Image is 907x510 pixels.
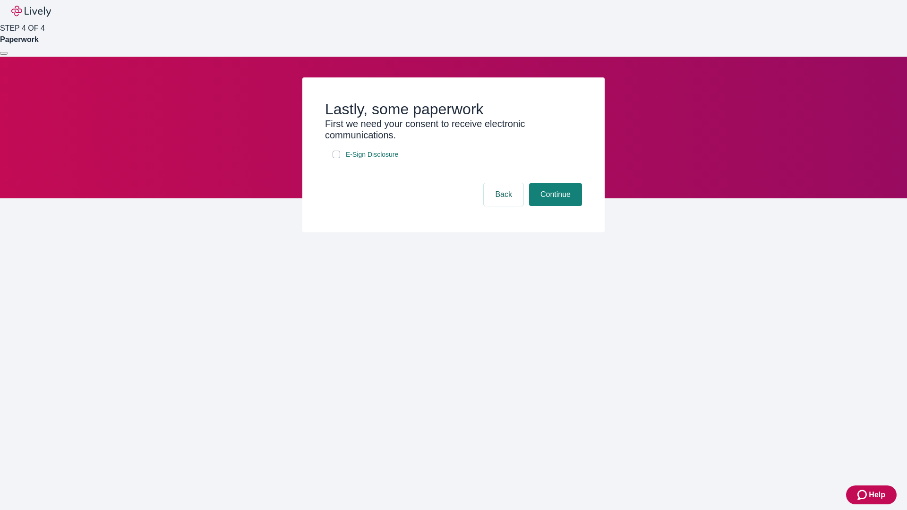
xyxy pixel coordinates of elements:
span: E-Sign Disclosure [346,150,398,160]
h2: Lastly, some paperwork [325,100,582,118]
svg: Zendesk support icon [857,489,869,501]
a: e-sign disclosure document [344,149,400,161]
h3: First we need your consent to receive electronic communications. [325,118,582,141]
span: Help [869,489,885,501]
img: Lively [11,6,51,17]
button: Zendesk support iconHelp [846,485,897,504]
button: Back [484,183,523,206]
button: Continue [529,183,582,206]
